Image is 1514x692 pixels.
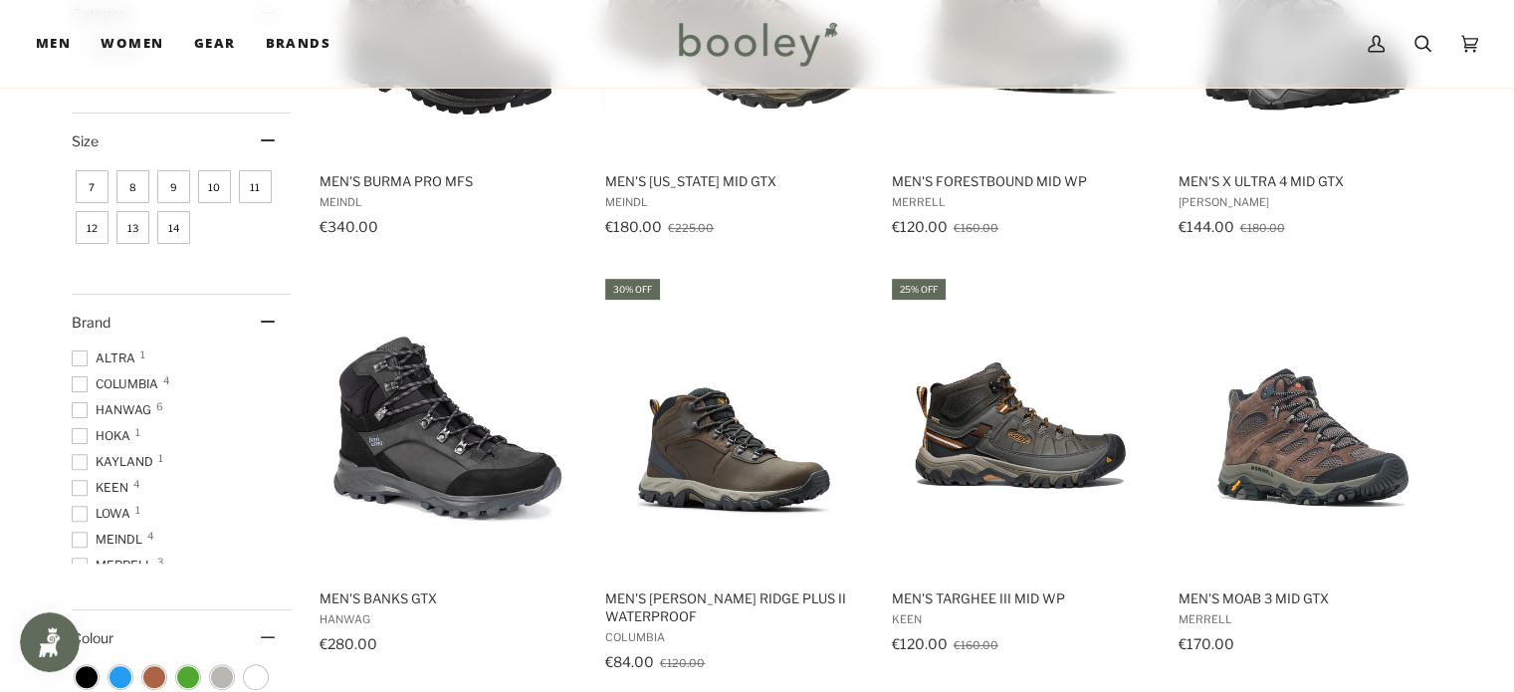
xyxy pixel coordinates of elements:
[72,401,157,419] span: Hanwag
[889,276,1153,677] a: Men's Targhee III Mid WP
[320,195,577,209] span: Meindl
[157,170,190,203] span: Size: 9
[1178,195,1435,209] span: [PERSON_NAME]
[239,170,272,203] span: Size: 11
[72,427,136,445] span: Hoka
[72,479,134,497] span: Keen
[72,375,164,393] span: Columbia
[194,34,236,54] span: Gear
[140,349,145,359] span: 1
[892,218,948,235] span: €120.00
[1178,612,1435,626] span: Merrell
[605,218,662,235] span: €180.00
[605,279,660,300] div: 30% off
[954,638,998,652] span: €160.00
[177,666,199,688] span: Colour: Green
[605,172,863,190] span: Men's [US_STATE] Mid GTX
[72,314,110,331] span: Brand
[320,218,378,235] span: €340.00
[320,589,577,607] span: Men's Banks GTX
[670,15,844,73] img: Booley
[36,34,71,54] span: Men
[889,294,1153,558] img: Keen Men's Targhee III Mid WP Black Olive / Golden Brown - Booley Galway
[211,666,233,688] span: Colour: Grey
[72,629,128,646] span: Colour
[320,612,577,626] span: Hanwag
[1178,218,1233,235] span: €144.00
[1178,172,1435,190] span: Men's X Ultra 4 Mid GTX
[892,635,948,652] span: €120.00
[892,195,1150,209] span: Merrell
[109,666,131,688] span: Colour: Blue
[116,170,149,203] span: Size: 8
[76,211,108,244] span: Size: 12
[1175,276,1438,677] a: Men's Moab 3 Mid GTX
[602,276,866,677] a: Men's Newton Ridge Plus II Waterproof
[1178,589,1435,607] span: Men's Moab 3 Mid GTX
[892,589,1150,607] span: Men's Targhee III Mid WP
[892,279,946,300] div: 25% off
[157,557,163,567] span: 3
[265,34,330,54] span: Brands
[72,557,158,575] span: Merrell
[245,666,267,688] span: Colour: White
[133,479,139,489] span: 4
[158,453,163,463] span: 1
[605,589,863,625] span: Men's [PERSON_NAME] Ridge Plus II Waterproof
[198,170,231,203] span: Size: 10
[143,666,165,688] span: Colour: Brown
[320,635,377,652] span: €280.00
[602,294,866,558] img: Columbia Men's Newton Ridge Plus II Waterproof Cordovan / Squash - Booley Galway
[660,656,705,670] span: €120.00
[892,172,1150,190] span: Men's Forestbound Mid WP
[76,170,108,203] span: Size: 7
[605,653,654,670] span: €84.00
[1239,221,1284,235] span: €180.00
[954,221,998,235] span: €160.00
[1175,294,1438,558] img: Merrell Men's Moab 3 Mid GTX Bracken - Booley Galway
[1178,635,1233,652] span: €170.00
[317,294,580,558] img: Hanwag Men's Banks GTX Black / Asphalt - Booley Galway
[135,505,140,515] span: 1
[317,276,580,677] a: Men's Banks GTX
[320,172,577,190] span: Men's Burma PRO MFS
[605,195,863,209] span: Meindl
[101,34,163,54] span: Women
[668,221,714,235] span: €225.00
[72,132,99,149] span: Size
[72,453,159,471] span: Kayland
[163,375,169,385] span: 4
[72,505,136,523] span: Lowa
[72,349,141,367] span: Altra
[116,211,149,244] span: Size: 13
[605,630,863,644] span: Columbia
[147,531,153,541] span: 4
[135,427,140,437] span: 1
[156,401,163,411] span: 6
[76,666,98,688] span: Colour: Black
[157,211,190,244] span: Size: 14
[72,531,148,549] span: Meindl
[892,612,1150,626] span: Keen
[20,612,80,672] iframe: Button to open loyalty program pop-up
